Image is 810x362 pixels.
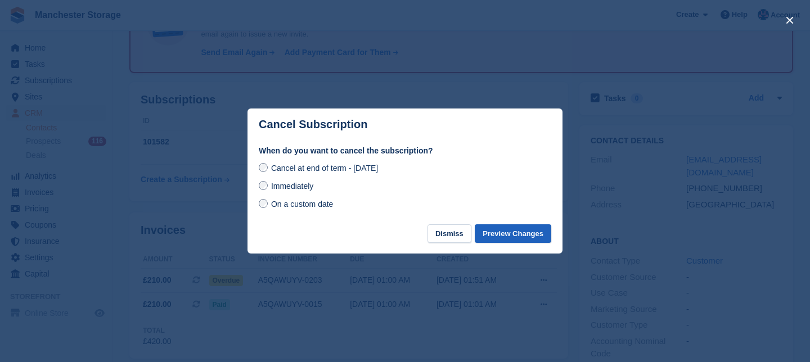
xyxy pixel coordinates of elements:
button: Dismiss [427,224,471,243]
span: Immediately [271,182,313,191]
span: On a custom date [271,200,334,209]
p: Cancel Subscription [259,118,367,131]
button: Preview Changes [475,224,551,243]
label: When do you want to cancel the subscription? [259,145,551,157]
input: Immediately [259,181,268,190]
input: Cancel at end of term - [DATE] [259,163,268,172]
button: close [781,11,799,29]
input: On a custom date [259,199,268,208]
span: Cancel at end of term - [DATE] [271,164,378,173]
